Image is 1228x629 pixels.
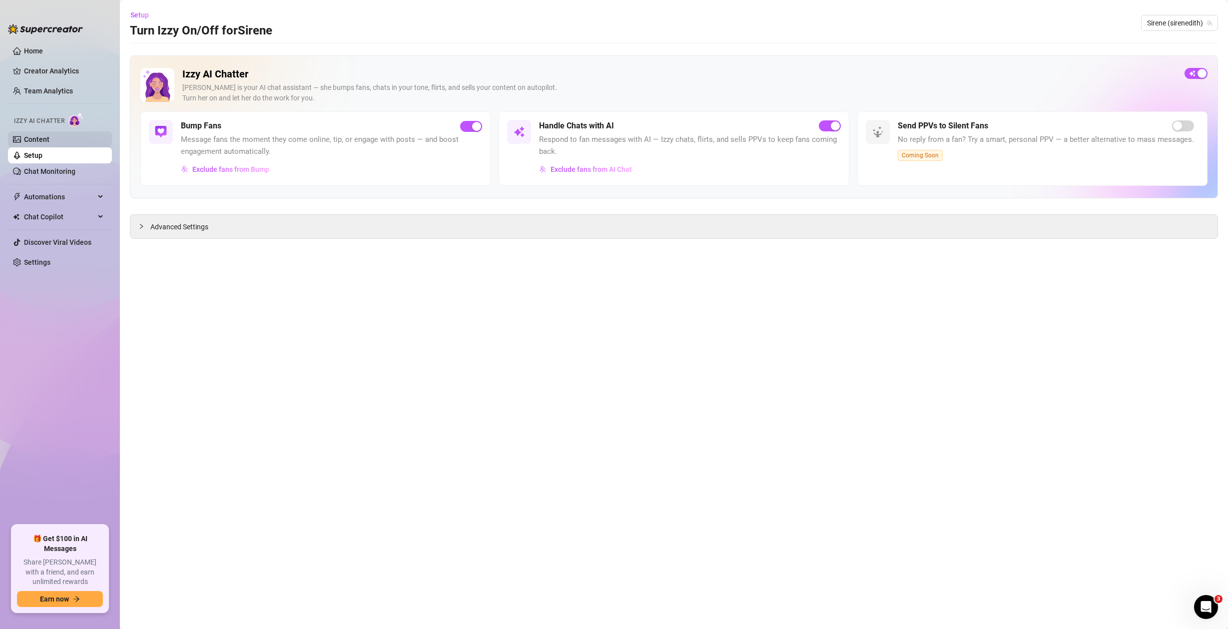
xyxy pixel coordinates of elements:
h3: Turn Izzy On/Off for Sirene [130,23,272,39]
img: logo-BBDzfeDw.svg [8,24,83,34]
div: [PERSON_NAME] is your AI chat assistant — she bumps fans, chats in your tone, flirts, and sells y... [182,82,1177,103]
iframe: Intercom live chat [1194,595,1218,619]
h5: Bump Fans [181,120,221,132]
button: Setup [130,7,157,23]
span: Earn now [40,595,69,603]
span: Message fans the moment they come online, tip, or engage with posts — and boost engagement automa... [181,134,482,157]
a: Home [24,47,43,55]
a: Discover Viral Videos [24,238,91,246]
a: Creator Analytics [24,63,104,79]
span: Coming Soon [898,150,943,161]
span: No reply from a fan? Try a smart, personal PPV — a better alternative to mass messages. [898,134,1194,146]
span: Exclude fans from AI Chat [551,165,632,173]
img: svg%3e [181,166,188,173]
a: Settings [24,258,50,266]
img: svg%3e [513,126,525,138]
span: Setup [130,11,149,19]
span: Share [PERSON_NAME] with a friend, and earn unlimited rewards [17,558,103,587]
img: svg%3e [155,126,167,138]
img: svg%3e [872,126,884,138]
img: AI Chatter [68,112,84,127]
button: Exclude fans from AI Chat [539,161,632,177]
span: Exclude fans from Bump [192,165,269,173]
a: Setup [24,151,42,159]
span: collapsed [138,223,144,229]
h2: Izzy AI Chatter [182,68,1177,80]
a: Chat Monitoring [24,167,75,175]
span: thunderbolt [13,193,21,201]
span: 🎁 Get $100 in AI Messages [17,534,103,554]
div: collapsed [138,221,150,232]
button: Exclude fans from Bump [181,161,270,177]
span: Advanced Settings [150,221,208,232]
img: Chat Copilot [13,213,19,220]
h5: Send PPVs to Silent Fans [898,120,988,132]
span: Respond to fan messages with AI — Izzy chats, flirts, and sells PPVs to keep fans coming back. [539,134,840,157]
span: Chat Copilot [24,209,95,225]
img: Izzy AI Chatter [140,68,174,102]
button: Earn nowarrow-right [17,591,103,607]
a: Team Analytics [24,87,73,95]
span: Izzy AI Chatter [14,116,64,126]
span: Automations [24,189,95,205]
span: team [1207,20,1213,26]
span: 3 [1215,595,1223,603]
h5: Handle Chats with AI [539,120,614,132]
span: Sirene (sirenedith) [1147,15,1212,30]
img: svg%3e [540,166,547,173]
span: arrow-right [73,596,80,603]
a: Content [24,135,49,143]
